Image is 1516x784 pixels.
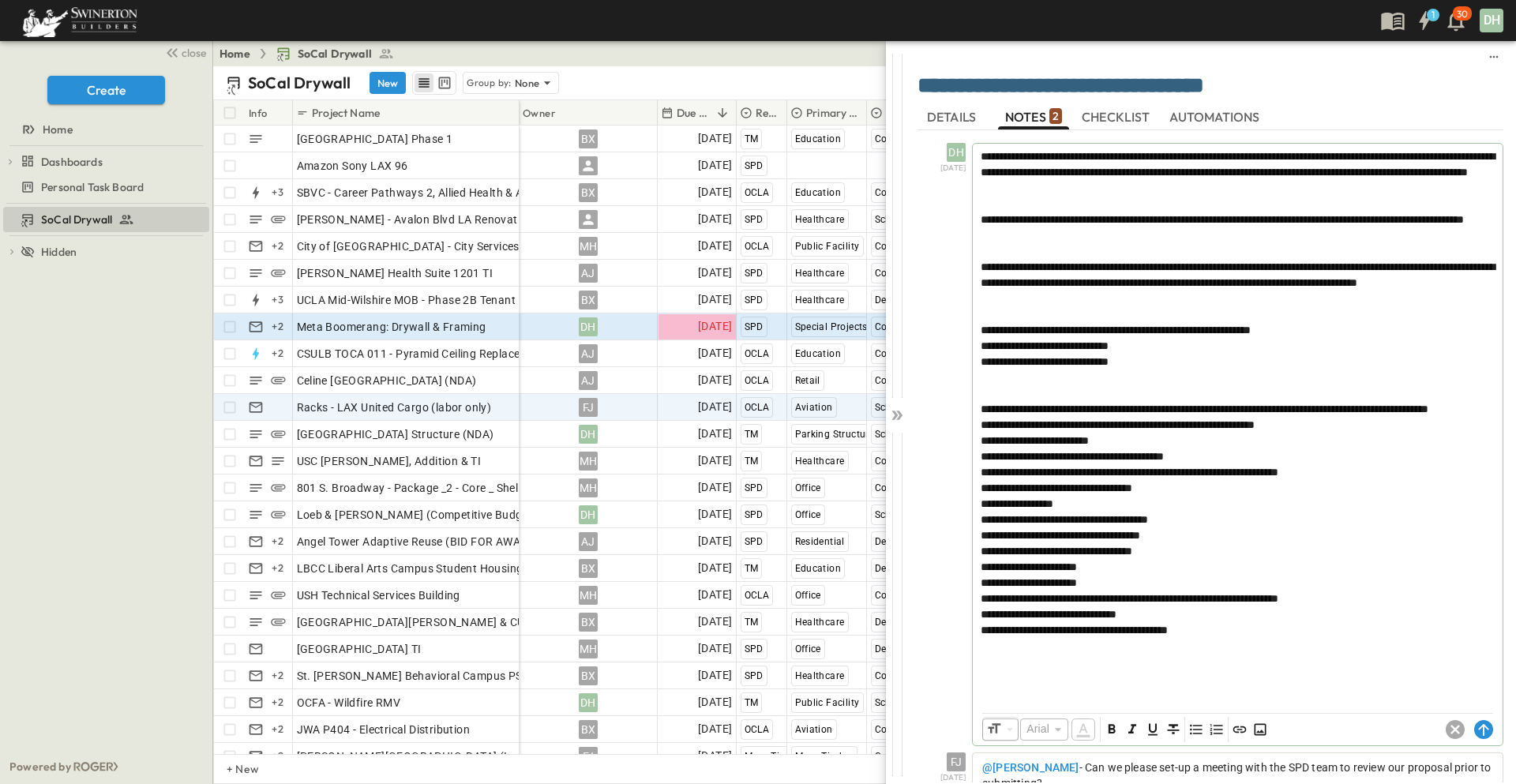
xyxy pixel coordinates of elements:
span: [DATE] [698,559,732,577]
div: BX [579,183,598,202]
p: + New [227,761,236,777]
span: SoCal Drywall [298,46,372,62]
div: DH [579,317,598,336]
div: + 2 [268,344,287,363]
span: [DATE] [698,398,732,416]
p: Primary Market [806,105,858,121]
button: New [370,72,406,94]
div: DH [579,505,598,524]
span: [DATE] [698,586,732,604]
span: Insert Link (Ctrl + K) [1230,720,1249,739]
span: [DATE] [698,291,732,309]
span: Special Projects [795,321,868,332]
span: TM [745,456,759,467]
span: [DATE] [698,344,732,362]
span: UCLA Mid-Wilshire MOB - Phase 2B Tenant Improvements Floors 1-3 100% SD Budget [297,292,736,308]
span: @[PERSON_NAME] [982,761,1079,774]
span: Education [795,187,842,198]
div: BX [579,129,598,148]
span: [DATE] [698,505,732,523]
div: FJ [579,398,598,417]
span: [DATE] [698,666,732,685]
span: Retail [795,375,820,386]
div: AJ [579,344,598,363]
span: [DATE] [698,532,732,550]
span: [DATE] [698,237,732,255]
span: Bold (Ctrl+B) [1102,720,1121,739]
span: Healthcare [795,670,845,681]
span: [PERSON_NAME][GEOGRAPHIC_DATA] (Installation of mass timber) [297,748,648,764]
span: [DATE] [698,747,732,765]
button: row view [415,73,433,92]
div: AJ [579,264,598,283]
span: TM [745,133,759,144]
span: Aviation [795,402,833,413]
span: Healthcare [795,268,845,279]
span: [DATE] [698,478,732,497]
p: None [515,75,540,91]
div: + 2 [268,237,287,256]
span: Aviation [795,724,833,735]
button: Format text as bold. Shortcut: Ctrl+B [1102,720,1121,739]
span: Mass Timber Direct [745,751,832,762]
div: BX [579,559,598,578]
span: SPD [745,214,764,225]
span: Underline (Ctrl+U) [1143,720,1162,739]
span: DETAILS [927,110,979,124]
div: + 3 [268,183,287,202]
span: Mass Timber [795,751,854,762]
div: BX [579,291,598,309]
nav: breadcrumbs [220,46,403,62]
button: Ordered List [1207,720,1226,739]
h6: 1 [1432,9,1435,21]
span: Public Facility [795,697,860,708]
span: SoCal Drywall [41,212,112,227]
img: 6c363589ada0b36f064d841b69d3a419a338230e66bb0a533688fa5cc3e9e735.png [19,4,141,37]
span: Personal Task Board [41,179,144,195]
div: FJ [947,752,966,771]
div: table view [412,71,456,95]
span: [DATE] [698,317,732,336]
span: OCLA [745,241,770,252]
p: SoCal Drywall [248,72,351,94]
div: DH [947,143,966,162]
div: Owner [523,91,556,135]
p: Arial [1026,721,1049,737]
div: + 2 [268,666,287,685]
span: Healthcare [795,456,845,467]
div: DH [1480,9,1503,32]
span: [DATE] [698,129,732,148]
span: AUTOMATIONS [1169,110,1263,124]
p: 30 [1457,8,1468,21]
span: [GEOGRAPHIC_DATA] TI [297,641,422,657]
div: + 2 [268,532,287,551]
span: OCLA [745,402,770,413]
div: + 2 [268,720,287,739]
span: CHECKLIST [1082,110,1154,124]
span: [GEOGRAPHIC_DATA][PERSON_NAME] & CUP (NDA) [297,614,567,630]
button: Format text as italic. Shortcut: Ctrl+I [1123,720,1142,739]
span: [DATE] [698,264,732,282]
span: [DATE] [698,613,732,631]
div: + 2 [268,747,287,766]
div: test [3,174,209,200]
p: Project Name [312,105,380,121]
span: Office [795,590,821,601]
span: Loeb & [PERSON_NAME] (Competitive Budget) [297,507,537,523]
span: [DATE] [698,720,732,738]
span: Office [795,482,821,493]
div: MH [579,586,598,605]
span: OCFA - Wildfire RMV [297,695,401,711]
span: Education [795,563,842,574]
div: Info [249,91,268,135]
div: test [3,207,209,232]
span: Celine [GEOGRAPHIC_DATA] (NDA) [297,373,477,388]
span: Healthcare [795,617,845,628]
span: Home [43,122,73,137]
span: Racks - LAX United Cargo (labor only) [297,400,492,415]
span: [DATE] [698,693,732,711]
span: 801 S. Broadway - Package _2 - Core _ Shell Renovation [297,480,584,496]
div: + 3 [268,291,287,309]
span: [DATE] [940,162,966,175]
